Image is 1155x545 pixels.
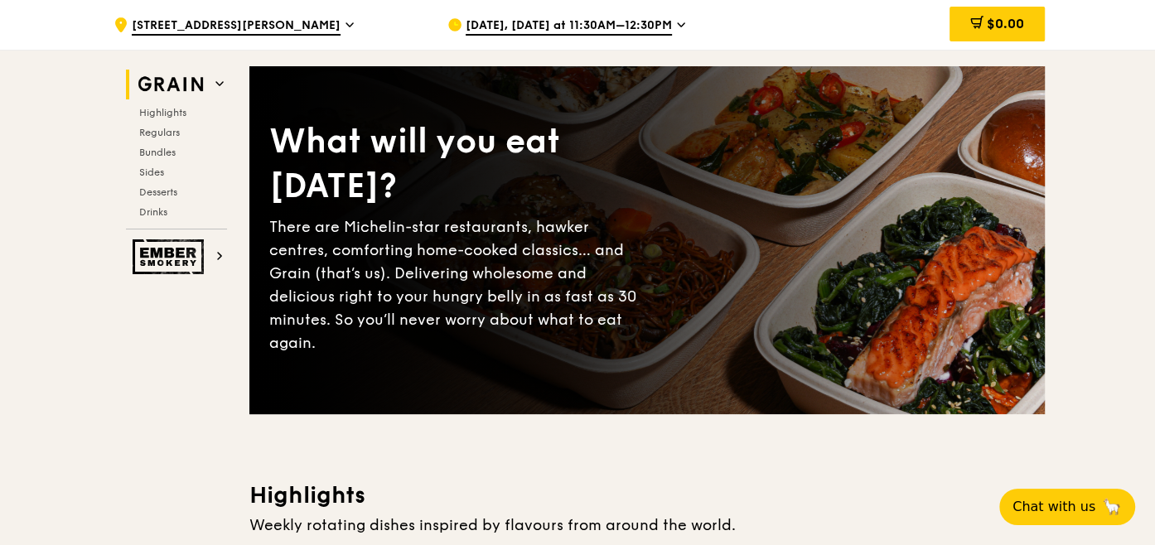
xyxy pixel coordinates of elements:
span: Highlights [139,107,186,118]
span: Desserts [139,186,177,198]
span: Chat with us [1012,497,1095,517]
span: Sides [139,166,164,178]
div: Weekly rotating dishes inspired by flavours from around the world. [249,514,1045,537]
img: Grain web logo [133,70,209,99]
div: There are Michelin-star restaurants, hawker centres, comforting home-cooked classics… and Grain (... [269,215,647,354]
span: Bundles [139,147,176,158]
span: [DATE], [DATE] at 11:30AM–12:30PM [466,17,672,36]
span: $0.00 [987,16,1024,31]
h3: Highlights [249,480,1045,510]
div: What will you eat [DATE]? [269,119,647,209]
button: Chat with us🦙 [999,489,1135,525]
span: Regulars [139,127,180,138]
img: Ember Smokery web logo [133,239,209,274]
span: 🦙 [1102,497,1122,517]
span: [STREET_ADDRESS][PERSON_NAME] [132,17,341,36]
span: Drinks [139,206,167,218]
